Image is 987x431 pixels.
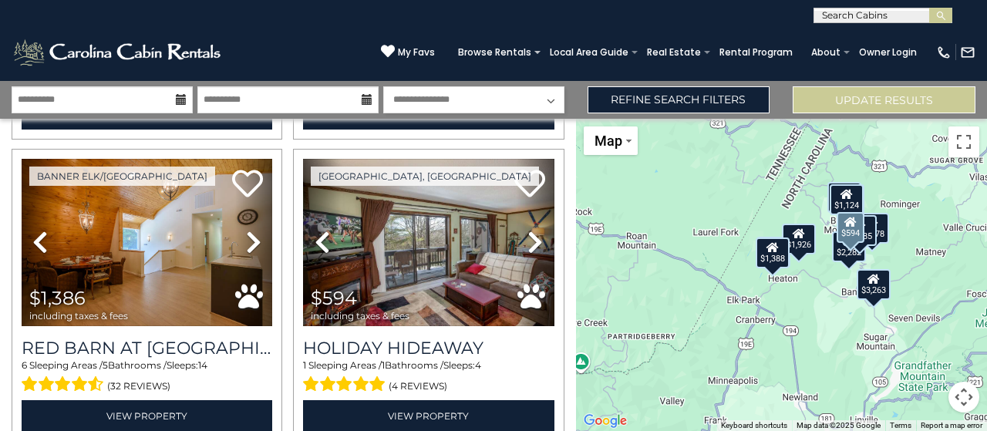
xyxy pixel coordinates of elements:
[450,42,539,63] a: Browse Rentals
[22,359,272,396] div: Sleeping Areas / Bathrooms / Sleeps:
[843,214,877,245] div: $1,085
[639,42,709,63] a: Real Estate
[303,359,306,371] span: 1
[29,287,86,309] span: $1,386
[382,359,385,371] span: 1
[712,42,800,63] a: Rental Program
[588,86,770,113] a: Refine Search Filters
[837,211,864,242] div: $594
[107,376,170,396] span: (32 reviews)
[756,237,790,268] div: $1,388
[580,411,631,431] img: Google
[29,167,215,186] a: Banner Elk/[GEOGRAPHIC_DATA]
[936,45,952,60] img: phone-regular-white.png
[782,223,816,254] div: $1,926
[232,168,263,201] a: Add to favorites
[828,182,862,213] div: $1,509
[857,269,891,300] div: $3,263
[311,167,539,186] a: [GEOGRAPHIC_DATA], [GEOGRAPHIC_DATA]
[303,359,554,396] div: Sleeping Areas / Bathrooms / Sleeps:
[198,359,207,371] span: 14
[103,359,108,371] span: 5
[921,421,982,429] a: Report a map error
[948,126,979,157] button: Toggle fullscreen view
[595,133,622,149] span: Map
[475,359,481,371] span: 4
[22,159,272,327] img: thumbnail_163263139.jpeg
[580,411,631,431] a: Open this area in Google Maps (opens a new window)
[22,359,27,371] span: 6
[311,311,409,321] span: including taxes & fees
[851,42,925,63] a: Owner Login
[389,376,447,396] span: (4 reviews)
[721,420,787,431] button: Keyboard shortcuts
[542,42,636,63] a: Local Area Guide
[303,338,554,359] a: Holiday Hideaway
[584,126,638,155] button: Change map style
[29,311,128,321] span: including taxes & fees
[22,338,272,359] h3: Red Barn at Tiffanys Estate
[398,45,435,59] span: My Favs
[856,212,890,243] div: $2,478
[381,44,435,60] a: My Favs
[803,42,848,63] a: About
[756,237,790,268] div: $1,386
[303,159,554,327] img: thumbnail_163267576.jpeg
[311,287,357,309] span: $594
[890,421,911,429] a: Terms (opens in new tab)
[833,231,867,262] div: $2,282
[514,168,545,201] a: Add to favorites
[797,421,881,429] span: Map data ©2025 Google
[948,382,979,412] button: Map camera controls
[793,86,975,113] button: Update Results
[830,184,864,215] div: $1,124
[22,338,272,359] a: Red Barn at [GEOGRAPHIC_DATA]
[960,45,975,60] img: mail-regular-white.png
[12,37,225,68] img: White-1-2.png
